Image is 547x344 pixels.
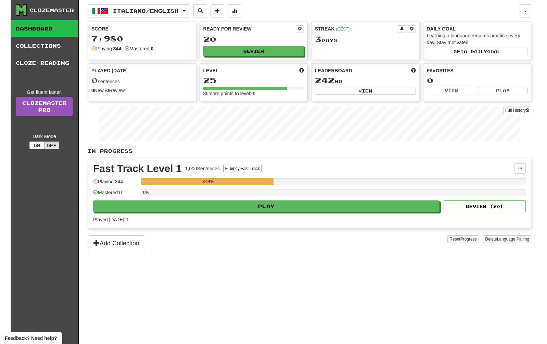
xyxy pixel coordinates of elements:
div: 7,980 [91,34,192,43]
button: Review [203,46,304,56]
a: Cloze-Reading [11,54,78,72]
span: Level [203,67,219,74]
div: Playing: [91,45,121,52]
span: Italiano / English [113,8,179,14]
div: 20 [203,35,304,44]
span: Played [DATE] [91,67,128,74]
div: New / Review [91,87,192,94]
strong: 344 [113,46,121,51]
div: Fast Track Level 1 [93,163,182,174]
strong: 0 [151,46,153,51]
button: Play [478,87,527,94]
div: Clozemaster [29,7,74,14]
div: Playing: 344 [93,178,138,189]
span: Open feedback widget [5,335,57,342]
button: Full History [503,107,531,114]
div: 34.4% [143,178,273,185]
div: 86 more points to level 26 [203,90,304,97]
div: 25 [203,76,304,85]
button: Italiano/English [88,4,190,17]
span: a daily [464,49,487,54]
button: Add Collection [88,235,145,251]
div: sentences [91,76,192,85]
div: Day s [315,35,416,44]
button: Search sentences [193,4,207,17]
div: Dark Mode [16,133,73,140]
div: 0 [427,76,528,85]
button: View [427,87,476,94]
div: Learning a language requires practice every day. Stay motivated! [427,32,528,46]
div: Ready for Review [203,25,296,32]
button: Play [93,200,440,212]
strong: 0 [91,88,94,93]
span: Score more points to level up [299,67,304,74]
button: View [315,87,416,95]
a: Collections [11,37,78,54]
div: nd [315,76,416,85]
span: Played [DATE]: 0 [93,217,128,222]
div: Streak [315,25,398,32]
div: Mastered: [125,45,153,52]
a: ClozemasterPro [16,97,73,116]
a: Dashboard [11,20,78,37]
span: 242 [315,75,334,85]
button: Seta dailygoal [427,48,528,55]
button: Add sentence to collection [211,4,224,17]
div: Get fluent faster. [16,89,73,96]
span: Language Pairing [497,237,529,242]
a: (CEST) [336,27,349,32]
span: This week in points, UTC [411,67,416,74]
button: Review (20) [444,200,526,212]
strong: 0 [106,88,109,93]
div: Daily Goal [427,25,528,32]
button: More stats [228,4,241,17]
div: Mastered: 0 [93,189,138,200]
button: Fluency Fast Track [223,165,262,172]
span: 3 [315,34,321,44]
button: ResetProgress [447,235,479,243]
div: Favorites [427,67,528,74]
span: 0 [91,75,98,85]
button: DeleteLanguage Pairing [483,235,531,243]
div: 1,000 Sentences [185,165,220,172]
span: Leaderboard [315,67,352,74]
span: Progress [460,237,477,242]
div: Score [91,25,192,32]
p: In Progress [88,148,531,155]
button: Off [44,142,59,149]
button: On [29,142,44,149]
